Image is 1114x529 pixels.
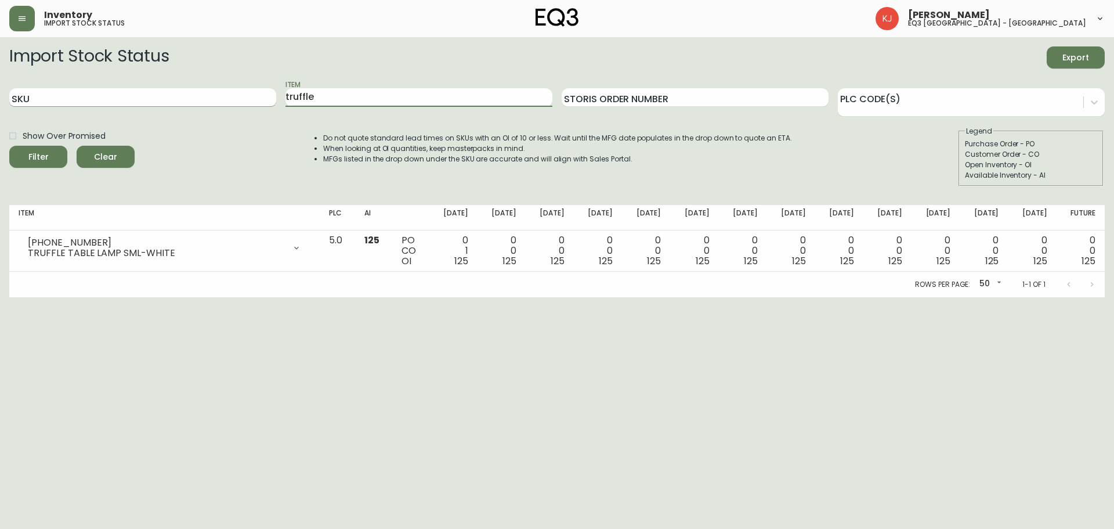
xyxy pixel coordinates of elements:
[908,20,1086,27] h5: eq3 [GEOGRAPHIC_DATA] - [GEOGRAPHIC_DATA]
[936,254,950,268] span: 125
[767,205,815,231] th: [DATE]
[355,205,392,231] th: AI
[323,154,792,164] li: MFGs listed in the drop down under the SKU are accurate and will align with Sales Portal.
[1047,46,1105,69] button: Export
[622,205,670,231] th: [DATE]
[526,205,574,231] th: [DATE]
[965,149,1097,160] div: Customer Order - CO
[965,170,1097,181] div: Available Inventory - AI
[888,254,902,268] span: 125
[1008,205,1056,231] th: [DATE]
[1033,254,1047,268] span: 125
[429,205,478,231] th: [DATE]
[975,275,1004,294] div: 50
[574,205,622,231] th: [DATE]
[1017,235,1047,267] div: 0 0
[323,133,792,143] li: Do not quote standard lead times on SKUs with an OI of 10 or less. Wait until the MFG date popula...
[631,235,661,267] div: 0 0
[840,254,854,268] span: 125
[965,139,1097,149] div: Purchase Order - PO
[320,205,355,231] th: PLC
[1022,279,1046,290] p: 1-1 of 1
[9,146,67,168] button: Filter
[1056,51,1095,65] span: Export
[985,254,999,268] span: 125
[965,126,993,136] legend: Legend
[478,205,526,231] th: [DATE]
[44,10,92,20] span: Inventory
[86,150,125,164] span: Clear
[696,254,710,268] span: 125
[323,143,792,154] li: When looking at OI quantities, keep masterpacks in mind.
[815,205,863,231] th: [DATE]
[536,8,578,27] img: logo
[792,254,806,268] span: 125
[908,10,990,20] span: [PERSON_NAME]
[647,254,661,268] span: 125
[551,254,565,268] span: 125
[921,235,950,267] div: 0 0
[776,235,806,267] div: 0 0
[912,205,960,231] th: [DATE]
[965,160,1097,170] div: Open Inventory - OI
[1057,205,1105,231] th: Future
[876,7,899,30] img: 24a625d34e264d2520941288c4a55f8e
[364,233,379,247] span: 125
[863,205,912,231] th: [DATE]
[9,205,320,231] th: Item
[670,205,718,231] th: [DATE]
[77,146,135,168] button: Clear
[744,254,758,268] span: 125
[599,254,613,268] span: 125
[502,254,516,268] span: 125
[402,254,411,268] span: OI
[719,205,767,231] th: [DATE]
[1082,254,1095,268] span: 125
[23,130,106,142] span: Show Over Promised
[19,235,310,261] div: [PHONE_NUMBER]TRUFFLE TABLE LAMP SML-WHITE
[28,248,285,258] div: TRUFFLE TABLE LAMP SML-WHITE
[320,231,355,272] td: 5.0
[1066,235,1095,267] div: 0 0
[960,205,1008,231] th: [DATE]
[28,237,285,248] div: [PHONE_NUMBER]
[679,235,709,267] div: 0 0
[44,20,125,27] h5: import stock status
[439,235,468,267] div: 0 1
[873,235,902,267] div: 0 0
[9,46,169,69] h2: Import Stock Status
[583,235,613,267] div: 0 0
[487,235,516,267] div: 0 0
[824,235,854,267] div: 0 0
[535,235,565,267] div: 0 0
[402,235,419,267] div: PO CO
[728,235,758,267] div: 0 0
[915,279,970,290] p: Rows per page:
[969,235,999,267] div: 0 0
[454,254,468,268] span: 125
